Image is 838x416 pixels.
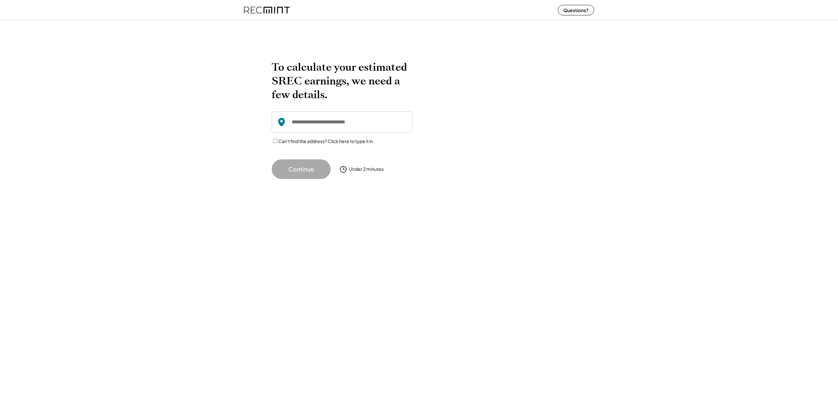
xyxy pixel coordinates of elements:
[272,159,331,179] button: Continue
[558,5,594,15] button: Questions?
[272,60,412,101] h2: To calculate your estimated SREC earnings, we need a few details.
[349,166,384,172] div: Under 2 minutes
[244,1,290,19] img: recmint-logotype%403x%20%281%29.jpeg
[429,60,556,165] img: yH5BAEAAAAALAAAAAABAAEAAAIBRAA7
[278,138,374,144] label: Can't find the address? Click here to type it in.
